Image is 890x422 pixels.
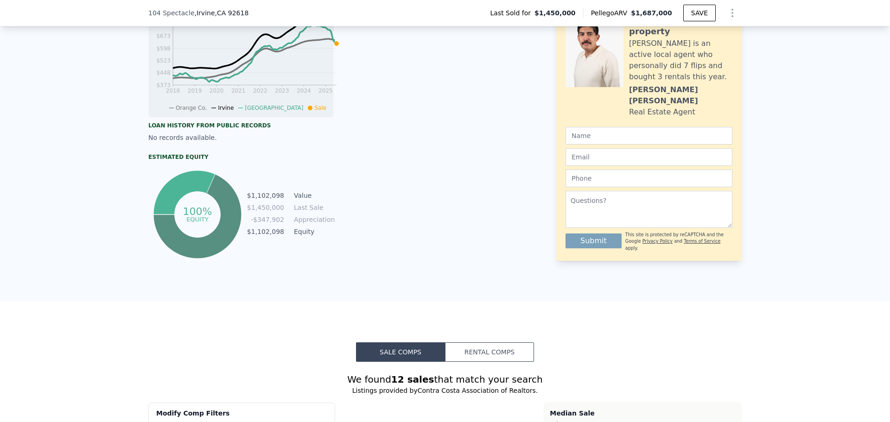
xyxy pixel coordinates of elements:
div: We found that match your search [148,373,742,386]
span: [GEOGRAPHIC_DATA] [245,105,303,111]
input: Email [566,148,732,166]
span: 104 Spectacle [148,8,195,18]
span: $1,687,000 [631,9,672,17]
tspan: $673 [156,33,171,39]
tspan: $748 [156,21,171,27]
button: SAVE [683,5,716,21]
tspan: 2022 [253,88,267,94]
td: Equity [292,227,334,237]
tspan: 2020 [210,88,224,94]
span: Sale [314,105,326,111]
div: Listings provided by Contra Costa Association of Realtors . [148,386,742,395]
span: Pellego ARV [591,8,631,18]
span: Orange Co. [176,105,207,111]
div: No records available. [148,133,334,142]
td: Appreciation [292,214,334,225]
button: Submit [566,233,622,248]
tspan: 2024 [297,88,311,94]
tspan: 100% [183,206,212,217]
input: Phone [566,170,732,187]
tspan: 2018 [166,88,180,94]
div: Real Estate Agent [629,107,695,118]
div: This site is protected by reCAPTCHA and the Google and apply. [625,232,732,252]
button: Sale Comps [356,342,445,362]
tspan: equity [186,215,209,222]
span: Irvine [218,105,234,111]
span: Last Sold for [490,8,535,18]
div: Loan history from public records [148,122,334,129]
input: Name [566,127,732,145]
tspan: 2019 [188,88,202,94]
div: [PERSON_NAME] is an active local agent who personally did 7 flips and bought 3 rentals this year. [629,38,732,82]
div: Median Sale [550,409,736,418]
button: Rental Comps [445,342,534,362]
td: -$347,902 [247,214,285,225]
tspan: $598 [156,45,171,52]
span: , Irvine [195,8,249,18]
a: Privacy Policy [642,239,673,244]
div: Estimated Equity [148,153,334,161]
button: Show Options [723,4,742,22]
tspan: 2025 [318,88,333,94]
span: $1,450,000 [534,8,576,18]
td: Value [292,190,334,201]
tspan: 2023 [275,88,289,94]
tspan: $448 [156,69,171,76]
div: [PERSON_NAME] [PERSON_NAME] [629,84,732,107]
tspan: 2021 [231,88,246,94]
td: $1,450,000 [247,202,285,213]
td: $1,102,098 [247,227,285,237]
tspan: $373 [156,82,171,88]
td: $1,102,098 [247,190,285,201]
tspan: $523 [156,57,171,64]
a: Terms of Service [684,239,720,244]
td: Last Sale [292,202,334,213]
strong: 12 sales [391,374,434,385]
span: , CA 92618 [215,9,249,17]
